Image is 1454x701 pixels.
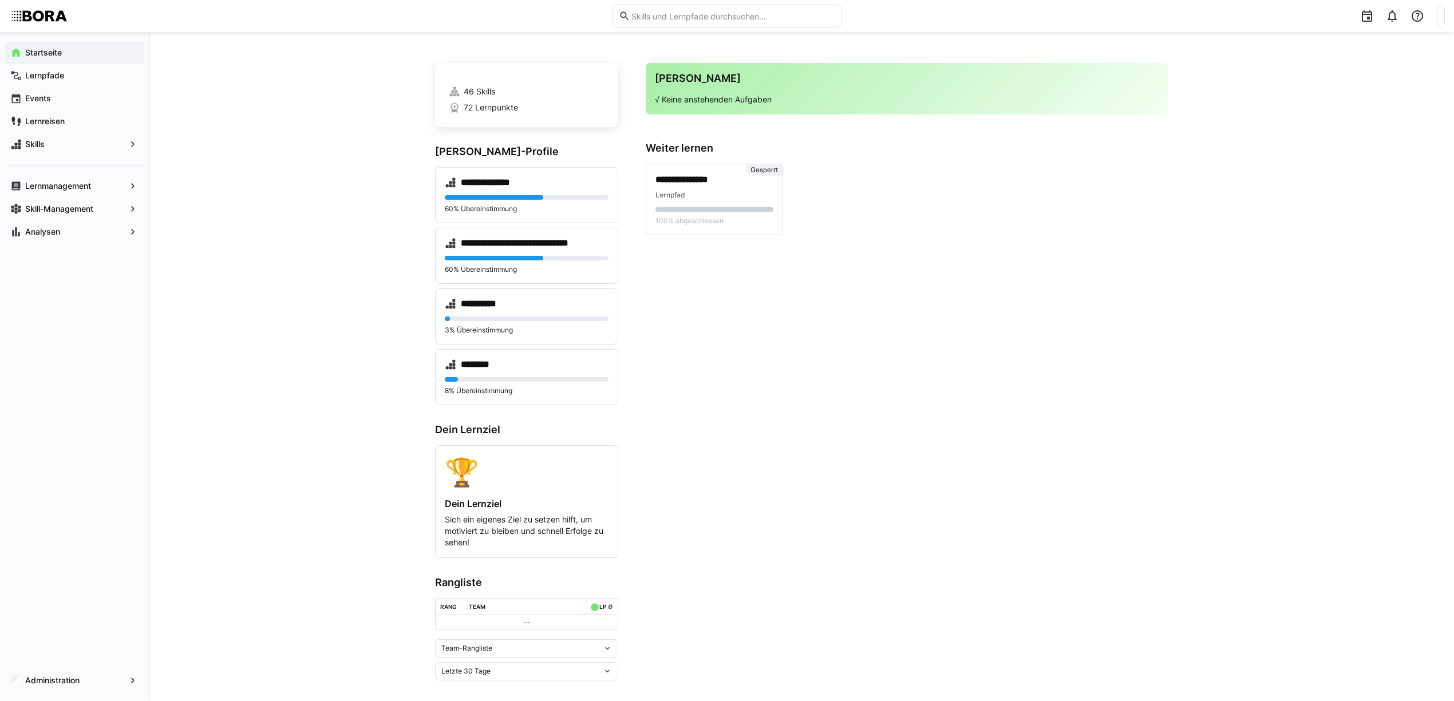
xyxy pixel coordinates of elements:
h3: Rangliste [435,576,618,589]
a: 46 Skills [449,86,604,97]
span: Lernpfad [655,191,685,199]
div: Rang [440,603,457,610]
span: Team-Rangliste [441,644,492,653]
h3: [PERSON_NAME] [655,72,1159,85]
h3: Dein Lernziel [435,423,618,436]
div: 🏆 [445,455,609,489]
p: 60% Übereinstimmung [445,204,609,213]
p: 60% Übereinstimmung [445,265,609,274]
a: ø [608,601,613,611]
div: LP [599,603,606,610]
p: 8% Übereinstimmung [445,386,609,395]
span: 100% abgeschlossen [655,216,724,225]
span: 46 Skills [464,86,495,97]
p: √ Keine anstehenden Aufgaben [655,94,1159,105]
p: Sich ein eigenes Ziel zu setzen hilft, um motiviert zu bleiben und schnell Erfolge zu sehen! [445,514,609,548]
span: Letzte 30 Tage [441,667,491,676]
h3: [PERSON_NAME]-Profile [435,145,618,158]
span: Gesperrt [750,165,778,175]
div: Team [469,603,485,610]
span: 72 Lernpunkte [464,102,518,113]
p: 3% Übereinstimmung [445,326,609,335]
input: Skills und Lernpfade durchsuchen… [630,11,835,21]
h4: Dein Lernziel [445,498,609,509]
h3: Weiter lernen [646,142,1168,155]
